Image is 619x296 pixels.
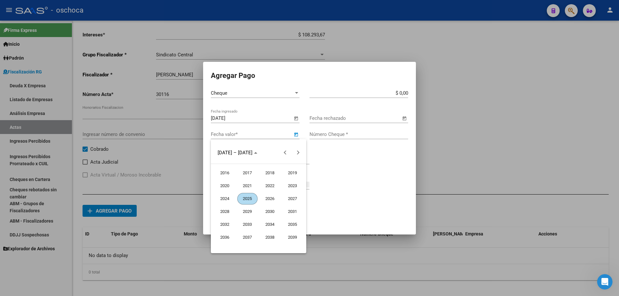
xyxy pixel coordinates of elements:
span: 2031 [282,206,303,217]
span: 2027 [282,193,303,205]
span: 2023 [282,180,303,192]
button: 2020 [213,179,236,192]
span: 2026 [260,193,280,205]
button: 2030 [259,205,281,218]
span: 2036 [215,232,235,243]
span: 2032 [215,219,235,230]
span: 2016 [215,167,235,179]
button: 2021 [236,179,259,192]
button: 2027 [281,192,304,205]
iframe: Intercom live chat [597,274,613,290]
span: 2022 [260,180,280,192]
span: 2024 [215,193,235,205]
button: 2022 [259,179,281,192]
button: 2035 [281,218,304,231]
button: 2023 [281,179,304,192]
button: 2039 [281,231,304,244]
span: 2017 [237,167,258,179]
span: 2018 [260,167,280,179]
button: Choose date [215,147,260,158]
button: 2034 [259,218,281,231]
button: 2025 [236,192,259,205]
span: 2020 [215,180,235,192]
button: 2016 [213,167,236,179]
span: 2029 [237,206,258,217]
button: Previous 24 years [279,146,292,159]
span: 2021 [237,180,258,192]
button: 2029 [236,205,259,218]
span: 2035 [282,219,303,230]
button: 2019 [281,167,304,179]
button: 2017 [236,167,259,179]
span: 2030 [260,206,280,217]
button: 2038 [259,231,281,244]
span: 2033 [237,219,258,230]
button: 2026 [259,192,281,205]
button: 2024 [213,192,236,205]
button: 2028 [213,205,236,218]
span: 2019 [282,167,303,179]
span: [DATE] – [DATE] [218,150,252,156]
button: 2032 [213,218,236,231]
span: 2034 [260,219,280,230]
button: 2033 [236,218,259,231]
button: 2036 [213,231,236,244]
span: 2039 [282,232,303,243]
button: 2018 [259,167,281,179]
button: 2031 [281,205,304,218]
span: 2028 [215,206,235,217]
span: 2037 [237,232,258,243]
button: 2037 [236,231,259,244]
span: 2025 [237,193,258,205]
button: Next 24 years [292,146,305,159]
span: 2038 [260,232,280,243]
